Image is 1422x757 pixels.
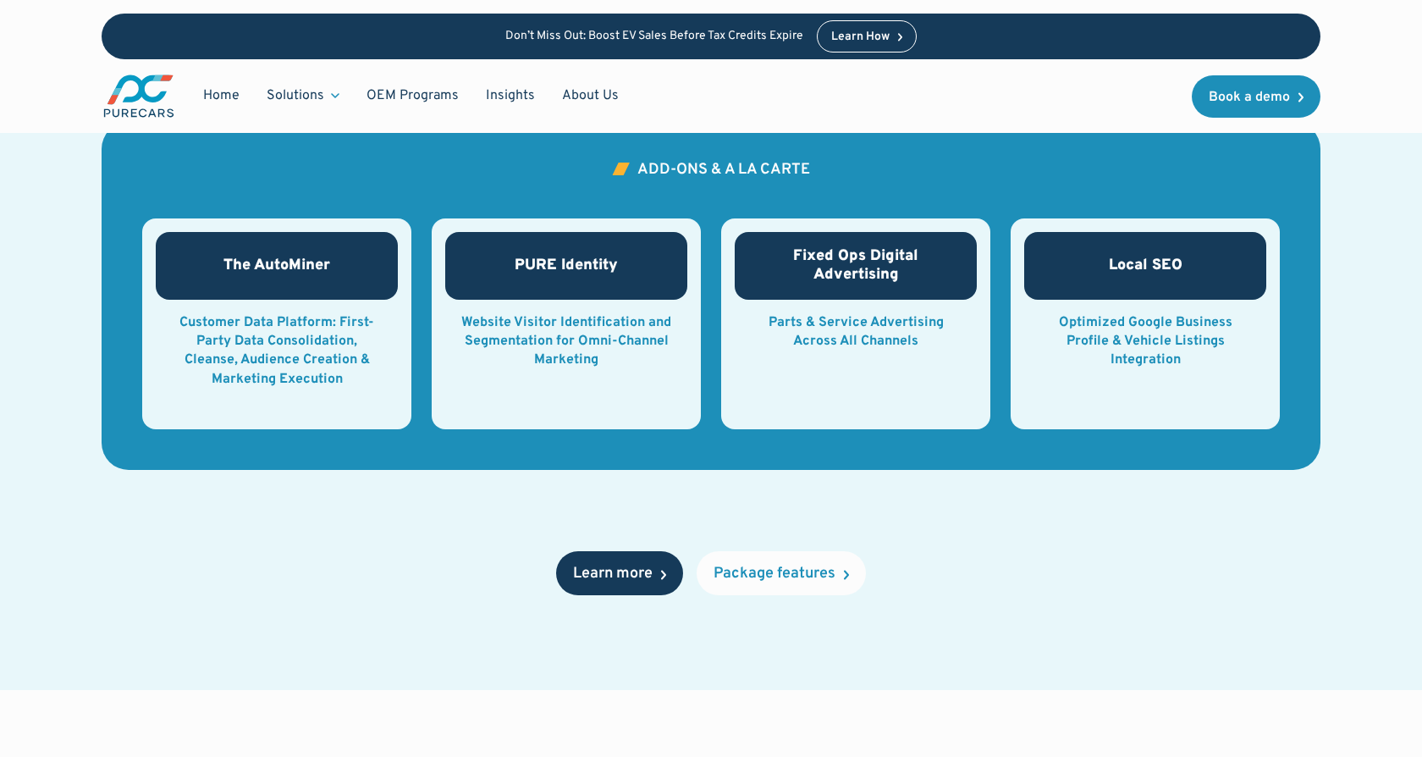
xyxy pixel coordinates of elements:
[102,73,176,119] a: main
[637,163,810,178] div: ADD-ONS & A LA CARTE
[548,80,632,112] a: About Us
[748,313,963,351] div: Parts & Service Advertising Across All Channels
[697,551,866,595] a: Package features
[556,551,683,595] a: Learn more
[714,566,835,582] div: Package features
[353,80,472,112] a: OEM Programs
[472,80,548,112] a: Insights
[1192,75,1320,118] a: Book a demo
[223,257,330,275] h3: The AutoMiner
[831,31,890,43] div: Learn How
[1038,313,1253,370] div: Optimized Google Business Profile & Vehicle Listings Integration
[169,313,384,390] div: Customer Data Platform: First-Party Data Consolidation, Cleanse, Audience Creation & Marketing Ex...
[253,80,353,112] div: Solutions
[102,73,176,119] img: purecars logo
[573,566,653,582] div: Learn more
[817,20,918,52] a: Learn How
[190,80,253,112] a: Home
[505,30,803,44] p: Don’t Miss Out: Boost EV Sales Before Tax Credits Expire
[267,86,324,105] div: Solutions
[515,257,618,275] h3: PURE Identity
[750,247,962,284] h3: Fixed Ops Digital Advertising
[1109,257,1182,275] h3: Local SEO
[1209,91,1290,104] div: Book a demo
[459,313,674,370] div: Website Visitor Identification and Segmentation for Omni-Channel Marketing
